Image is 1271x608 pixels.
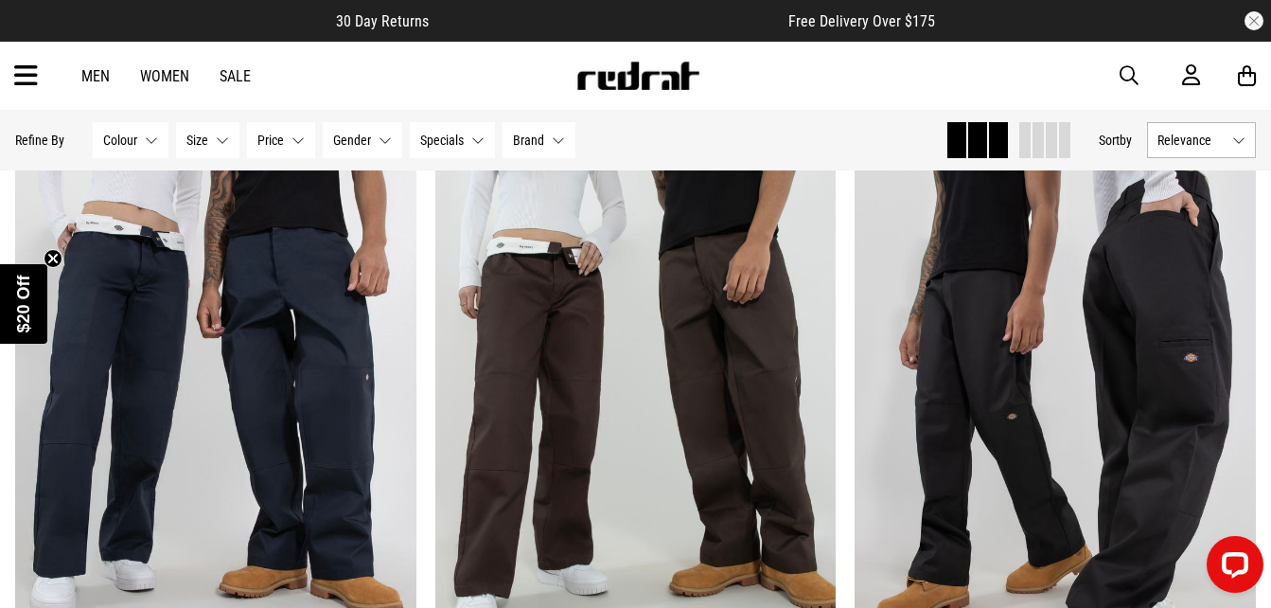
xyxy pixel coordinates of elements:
button: Specials [410,122,495,158]
span: Price [257,133,284,148]
span: by [1120,133,1132,148]
a: Men [81,67,110,85]
a: Women [140,67,189,85]
iframe: Customer reviews powered by Trustpilot [467,11,750,30]
span: $20 Off [14,275,33,332]
p: Refine By [15,133,64,148]
button: Relevance [1147,122,1256,158]
span: Relevance [1157,133,1225,148]
span: Colour [103,133,137,148]
a: Sale [220,67,251,85]
button: Sortby [1099,129,1132,152]
span: Specials [420,133,464,148]
img: Redrat logo [575,62,700,90]
span: Free Delivery Over $175 [788,12,935,30]
button: Close teaser [44,249,62,268]
button: Gender [323,122,402,158]
iframe: LiveChat chat widget [1192,528,1271,608]
span: Brand [513,133,544,148]
button: Brand [503,122,575,158]
button: Size [176,122,239,158]
button: Price [247,122,315,158]
span: Gender [333,133,371,148]
button: Colour [93,122,168,158]
span: Size [186,133,208,148]
span: 30 Day Returns [336,12,429,30]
